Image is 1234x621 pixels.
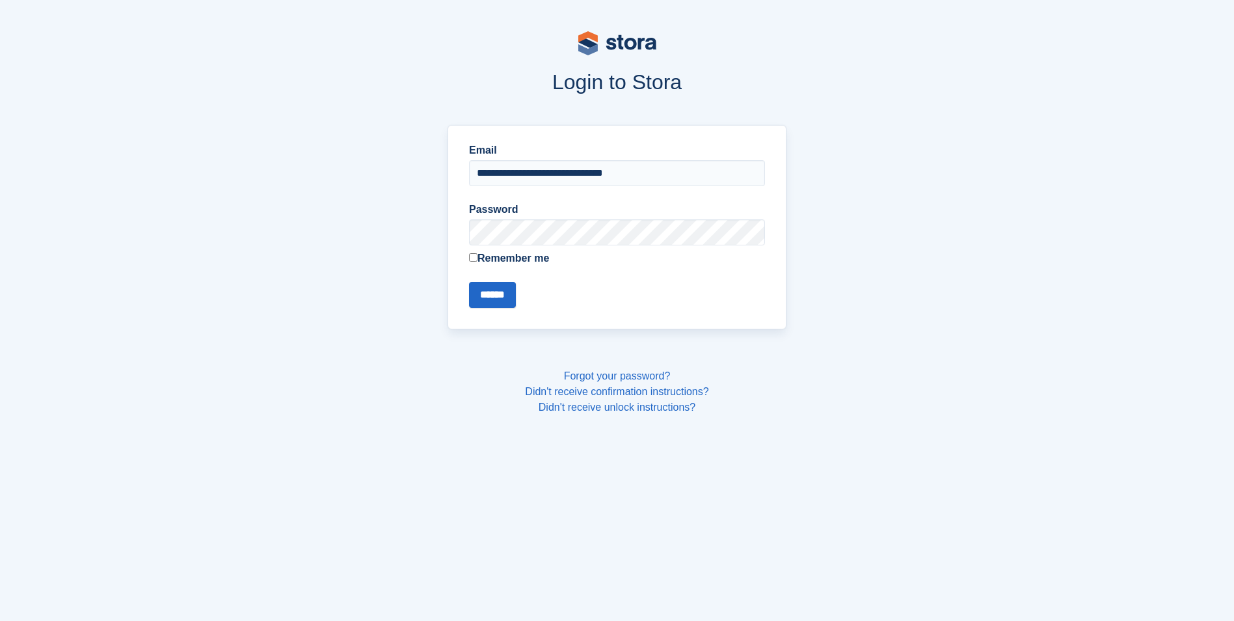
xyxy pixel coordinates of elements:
img: stora-logo-53a41332b3708ae10de48c4981b4e9114cc0af31d8433b30ea865607fb682f29.svg [578,31,656,55]
label: Remember me [469,251,765,266]
a: Didn't receive unlock instructions? [539,402,695,413]
input: Remember me [469,253,477,262]
label: Password [469,202,765,217]
a: Didn't receive confirmation instructions? [525,386,708,397]
label: Email [469,143,765,158]
h1: Login to Stora [200,70,1035,94]
a: Forgot your password? [564,370,671,381]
